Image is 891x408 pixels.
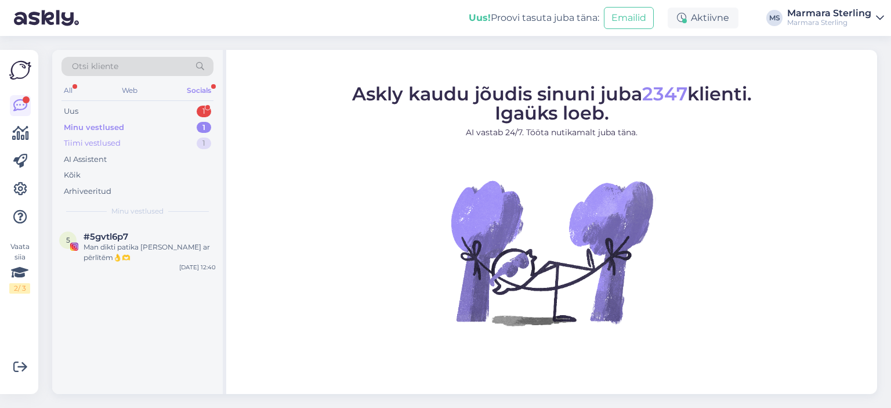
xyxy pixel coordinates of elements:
div: Web [119,83,140,98]
div: Arhiveeritud [64,186,111,197]
div: Aktiivne [668,8,738,28]
div: AI Assistent [64,154,107,165]
a: Marmara SterlingMarmara Sterling [787,9,884,27]
div: Uus [64,106,78,117]
div: Minu vestlused [64,122,124,133]
b: Uus! [469,12,491,23]
div: Marmara Sterling [787,9,871,18]
div: [DATE] 12:40 [179,263,216,272]
img: No Chat active [447,148,656,357]
span: 2347 [642,82,687,105]
span: Minu vestlused [111,206,164,216]
span: #5gvtl6p7 [84,232,128,242]
div: Kõik [64,169,81,181]
div: 1 [197,138,211,149]
div: 1 [197,122,211,133]
div: 1 [197,106,211,117]
div: Tiimi vestlused [64,138,121,149]
div: Vaata siia [9,241,30,294]
div: All [61,83,75,98]
span: Askly kaudu jõudis sinuni juba klienti. Igaüks loeb. [352,82,752,124]
div: Socials [184,83,213,98]
button: Emailid [604,7,654,29]
img: Askly Logo [9,59,31,81]
div: Man dikti patika [PERSON_NAME] ar pērlītēm👌🫶 [84,242,216,263]
div: Proovi tasuta juba täna: [469,11,599,25]
p: AI vastab 24/7. Tööta nutikamalt juba täna. [352,127,752,139]
span: 5 [66,236,70,244]
div: Marmara Sterling [787,18,871,27]
div: 2 / 3 [9,283,30,294]
div: MS [766,10,783,26]
span: Otsi kliente [72,60,118,73]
